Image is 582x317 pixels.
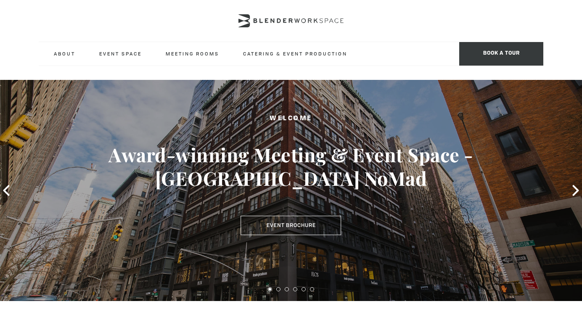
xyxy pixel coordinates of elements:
a: About [47,42,82,65]
a: Event Space [93,42,148,65]
span: Book a tour [459,42,543,66]
a: Meeting Rooms [159,42,226,65]
a: Catering & Event Production [236,42,354,65]
h2: Welcome [29,114,553,124]
a: Event Brochure [241,216,341,235]
h3: Award-winning Meeting & Event Space - [GEOGRAPHIC_DATA] NoMad [29,143,553,190]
